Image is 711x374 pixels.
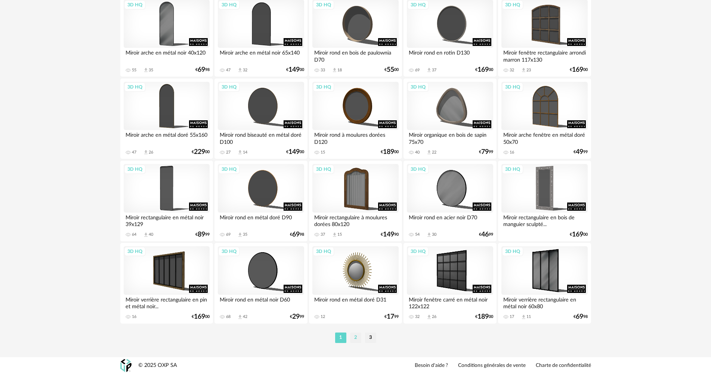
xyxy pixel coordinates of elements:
div: 11 [526,314,531,319]
div: Miroir verrière rectangulaire en pin et métal noir... [124,295,210,310]
a: 3D HQ Miroir rectangulaire en métal noir 39x129 64 Download icon 40 €8999 [120,161,213,241]
span: 55 [387,67,394,72]
div: 14 [243,150,247,155]
div: 3D HQ [502,247,523,256]
li: 2 [350,333,361,343]
div: 69 [415,68,420,73]
div: 3D HQ [218,247,240,256]
div: 3D HQ [407,164,429,174]
div: Miroir rond en métal doré D31 [312,295,398,310]
span: Download icon [426,232,432,238]
div: 3D HQ [124,82,146,92]
div: € 99 [574,149,588,155]
div: 37 [321,232,325,237]
span: 46 [481,232,489,237]
span: 17 [387,314,394,319]
div: € 00 [570,67,588,72]
a: 3D HQ Miroir rond en acier noir D70 54 Download icon 30 €4699 [404,161,496,241]
div: 18 [337,68,342,73]
div: € 99 [479,149,493,155]
span: Download icon [426,314,432,320]
a: 3D HQ Miroir fenêtre carré en métal noir 122x122 32 Download icon 26 €18900 [404,243,496,324]
div: 37 [432,68,436,73]
span: Download icon [237,67,243,73]
div: Miroir fenêtre carré en métal noir 122x122 [407,295,493,310]
div: 42 [243,314,247,319]
div: € 00 [384,67,399,72]
span: Download icon [237,149,243,155]
span: 149 [288,67,300,72]
div: € 90 [381,232,399,237]
span: 149 [288,149,300,155]
span: 169 [572,67,583,72]
span: 189 [383,149,394,155]
span: Download icon [237,232,243,238]
div: 47 [132,150,136,155]
span: 149 [383,232,394,237]
li: 1 [335,333,346,343]
div: € 00 [381,149,399,155]
div: 32 [510,68,514,73]
div: Miroir arche en métal noir 65x140 [218,48,304,63]
div: 3D HQ [218,164,240,174]
div: © 2025 OXP SA [138,362,177,369]
a: 3D HQ Miroir rond en métal doré D31 12 €1799 [309,243,402,324]
a: 3D HQ Miroir organique en bois de sapin 75x70 40 Download icon 22 €7999 [404,78,496,159]
div: 3D HQ [502,82,523,92]
div: 47 [226,68,231,73]
div: 55 [132,68,136,73]
div: 3D HQ [218,82,240,92]
div: Miroir rectangulaire à moulures dorées 80x120 [312,213,398,228]
div: 3D HQ [407,247,429,256]
div: 22 [432,150,436,155]
span: Download icon [521,314,526,320]
div: 3D HQ [313,247,334,256]
a: 3D HQ Miroir rond biseauté en métal doré D100 27 Download icon 14 €14900 [214,78,307,159]
div: 32 [243,68,247,73]
div: Miroir rond en métal doré D90 [218,213,304,228]
span: 189 [477,314,489,319]
div: Miroir verrière rectangulaire en métal noir 60x80 [501,295,587,310]
div: Miroir fenêtre rectangulaire arrondi marron 117x130 [501,48,587,63]
div: € 99 [195,232,210,237]
div: 33 [321,68,325,73]
a: 3D HQ Miroir rectangulaire en bois de manguier sculpté... €16900 [498,161,591,241]
span: 69 [576,314,583,319]
div: Miroir organique en bois de sapin 75x70 [407,130,493,145]
a: 3D HQ Miroir verrière rectangulaire en pin et métal noir... 16 €16900 [120,243,213,324]
div: Miroir arche fenêtre en métal doré 50x70 [501,130,587,145]
div: Miroir rond en acier noir D70 [407,213,493,228]
span: Download icon [332,232,337,238]
a: 3D HQ Miroir rond à moulures dorées D120 15 €18900 [309,78,402,159]
span: 169 [572,232,583,237]
div: 16 [510,150,514,155]
div: Miroir arche en métal doré 55x160 [124,130,210,145]
span: 79 [481,149,489,155]
span: Download icon [521,67,526,73]
div: Miroir rectangulaire en métal noir 39x129 [124,213,210,228]
div: Miroir rond en métal noir D60 [218,295,304,310]
div: 15 [321,150,325,155]
span: Download icon [143,67,149,73]
div: € 00 [570,232,588,237]
a: 3D HQ Miroir rond en métal doré D90 69 Download icon 35 €6998 [214,161,307,241]
div: Miroir rectangulaire en bois de manguier sculpté... [501,213,587,228]
div: 26 [149,150,153,155]
div: € 98 [574,314,588,319]
a: 3D HQ Miroir arche fenêtre en métal doré 50x70 16 €4999 [498,78,591,159]
div: 3D HQ [313,164,334,174]
div: € 99 [384,314,399,319]
span: Download icon [143,149,149,155]
a: Charte de confidentialité [536,362,591,369]
div: € 98 [195,67,210,72]
span: 89 [198,232,205,237]
div: € 98 [290,232,304,237]
div: 68 [226,314,231,319]
span: 69 [198,67,205,72]
a: 3D HQ Miroir verrière rectangulaire en métal noir 60x80 17 Download icon 11 €6998 [498,243,591,324]
div: 17 [510,314,514,319]
div: Miroir rond à moulures dorées D120 [312,130,398,145]
div: € 99 [290,314,304,319]
span: 229 [194,149,205,155]
a: 3D HQ Miroir rond en métal noir D60 68 Download icon 42 €2999 [214,243,307,324]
